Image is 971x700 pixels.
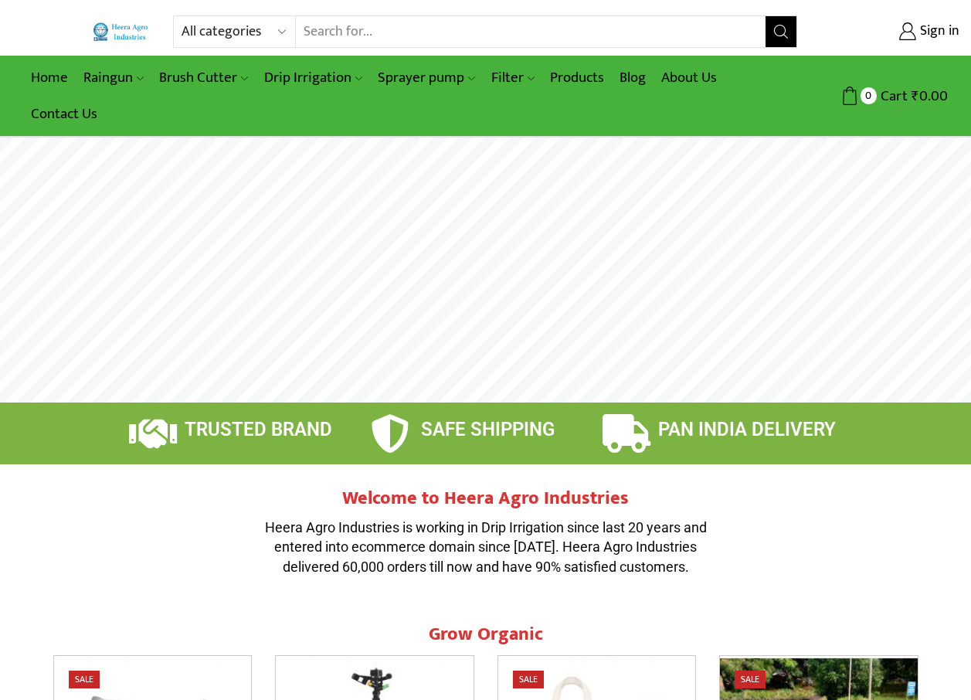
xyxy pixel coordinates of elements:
span: 0 [861,87,877,104]
a: Drip Irrigation [256,59,370,96]
span: Sign in [916,22,959,42]
button: Search button [766,16,796,47]
bdi: 0.00 [912,84,948,108]
span: Sale [69,671,100,688]
span: Grow Organic [429,619,543,650]
span: ₹ [912,84,919,108]
a: Sprayer pump [370,59,483,96]
a: Filter [484,59,542,96]
span: Cart [877,86,908,107]
span: Sale [735,671,766,688]
span: PAN INDIA DELIVERY [658,419,836,440]
a: Blog [612,59,654,96]
p: Heera Agro Industries is working in Drip Irrigation since last 20 years and entered into ecommerc... [254,518,718,577]
a: About Us [654,59,725,96]
a: Contact Us [23,96,105,132]
a: Home [23,59,76,96]
a: Sign in [820,18,959,46]
a: Brush Cutter [151,59,256,96]
span: Sale [513,671,544,688]
a: Raingun [76,59,151,96]
a: Products [542,59,612,96]
span: SAFE SHIPPING [421,419,555,440]
a: 0 Cart ₹0.00 [813,82,948,110]
input: Search for... [296,16,766,47]
span: TRUSTED BRAND [185,419,332,440]
h2: Welcome to Heera Agro Industries [254,488,718,510]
